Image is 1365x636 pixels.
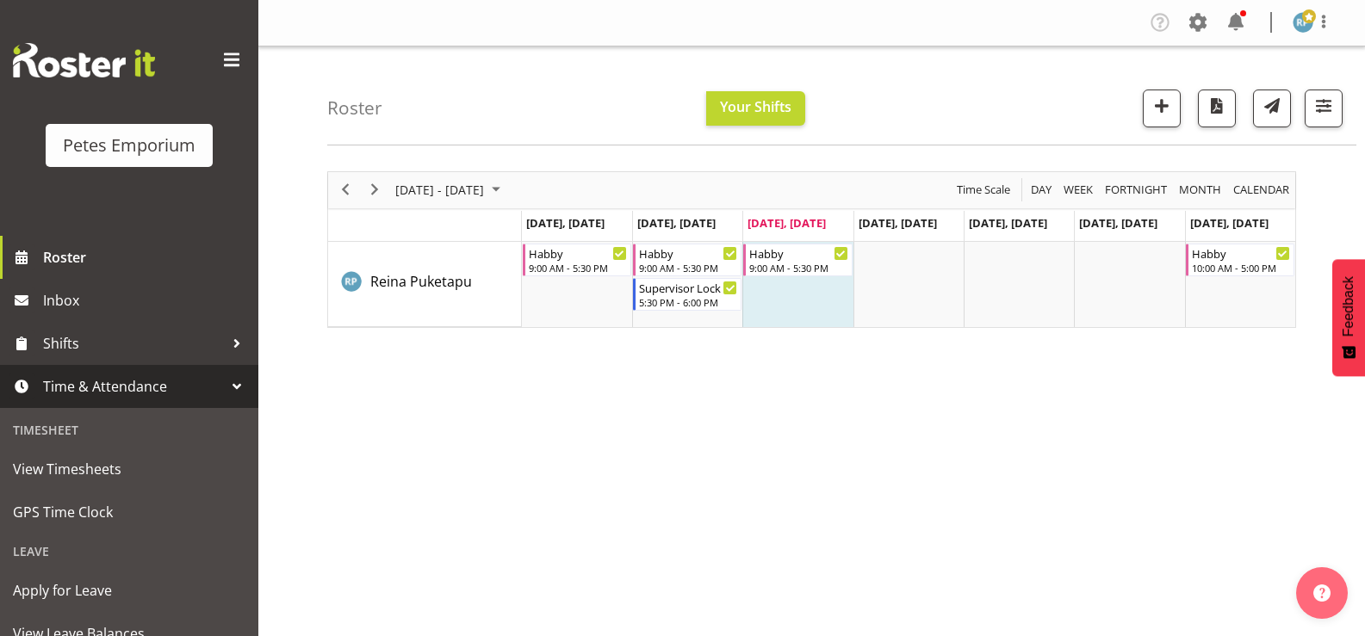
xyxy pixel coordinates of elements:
[13,43,155,77] img: Rosterit website logo
[334,179,357,201] button: Previous
[1190,215,1269,231] span: [DATE], [DATE]
[639,261,737,275] div: 9:00 AM - 5:30 PM
[637,215,716,231] span: [DATE], [DATE]
[1305,90,1343,127] button: Filter Shifts
[1029,179,1053,201] span: Day
[13,577,245,603] span: Apply for Leave
[633,244,741,276] div: Reina Puketapu"s event - Habby Begin From Tuesday, September 16, 2025 at 9:00:00 AM GMT+12:00 End...
[1192,244,1290,262] div: Habby
[969,215,1047,231] span: [DATE], [DATE]
[859,215,937,231] span: [DATE], [DATE]
[1293,12,1313,33] img: reina-puketapu721.jpg
[706,91,805,126] button: Your Shifts
[526,215,605,231] span: [DATE], [DATE]
[633,278,741,311] div: Reina Puketapu"s event - Supervisor Lock Up Begin From Tuesday, September 16, 2025 at 5:30:00 PM ...
[1177,179,1223,201] span: Month
[749,244,847,262] div: Habby
[370,272,472,291] span: Reina Puketapu
[1198,90,1236,127] button: Download a PDF of the roster according to the set date range.
[393,179,508,201] button: September 2025
[720,97,791,116] span: Your Shifts
[1103,179,1169,201] span: Fortnight
[639,295,737,309] div: 5:30 PM - 6:00 PM
[1313,584,1331,602] img: help-xxl-2.png
[529,261,627,275] div: 9:00 AM - 5:30 PM
[63,133,195,158] div: Petes Emporium
[954,179,1014,201] button: Time Scale
[4,412,254,448] div: Timesheet
[4,491,254,534] a: GPS Time Clock
[13,499,245,525] span: GPS Time Clock
[328,242,522,327] td: Reina Puketapu resource
[360,172,389,208] div: next period
[1028,179,1055,201] button: Timeline Day
[43,330,224,356] span: Shifts
[1332,259,1365,376] button: Feedback - Show survey
[529,244,627,262] div: Habby
[1176,179,1225,201] button: Timeline Month
[4,569,254,612] a: Apply for Leave
[43,287,250,313] span: Inbox
[43,374,224,399] span: Time & Attendance
[955,179,1012,201] span: Time Scale
[1143,90,1181,127] button: Add a new shift
[327,171,1296,328] div: Timeline Week of September 17, 2025
[1253,90,1291,127] button: Send a list of all shifts for the selected filtered period to all rostered employees.
[1192,261,1290,275] div: 10:00 AM - 5:00 PM
[749,261,847,275] div: 9:00 AM - 5:30 PM
[1061,179,1096,201] button: Timeline Week
[43,244,250,270] span: Roster
[13,456,245,482] span: View Timesheets
[363,179,387,201] button: Next
[4,534,254,569] div: Leave
[1079,215,1157,231] span: [DATE], [DATE]
[1341,276,1356,337] span: Feedback
[1231,179,1293,201] button: Month
[4,448,254,491] a: View Timesheets
[370,271,472,292] a: Reina Puketapu
[327,98,382,118] h4: Roster
[1062,179,1095,201] span: Week
[748,215,826,231] span: [DATE], [DATE]
[639,279,737,296] div: Supervisor Lock Up
[743,244,852,276] div: Reina Puketapu"s event - Habby Begin From Wednesday, September 17, 2025 at 9:00:00 AM GMT+12:00 E...
[394,179,486,201] span: [DATE] - [DATE]
[1186,244,1294,276] div: Reina Puketapu"s event - Habby Begin From Sunday, September 21, 2025 at 10:00:00 AM GMT+12:00 End...
[1232,179,1291,201] span: calendar
[1102,179,1170,201] button: Fortnight
[639,244,737,262] div: Habby
[331,172,360,208] div: previous period
[522,242,1295,327] table: Timeline Week of September 17, 2025
[389,172,511,208] div: September 15 - 21, 2025
[523,244,631,276] div: Reina Puketapu"s event - Habby Begin From Monday, September 15, 2025 at 9:00:00 AM GMT+12:00 Ends...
